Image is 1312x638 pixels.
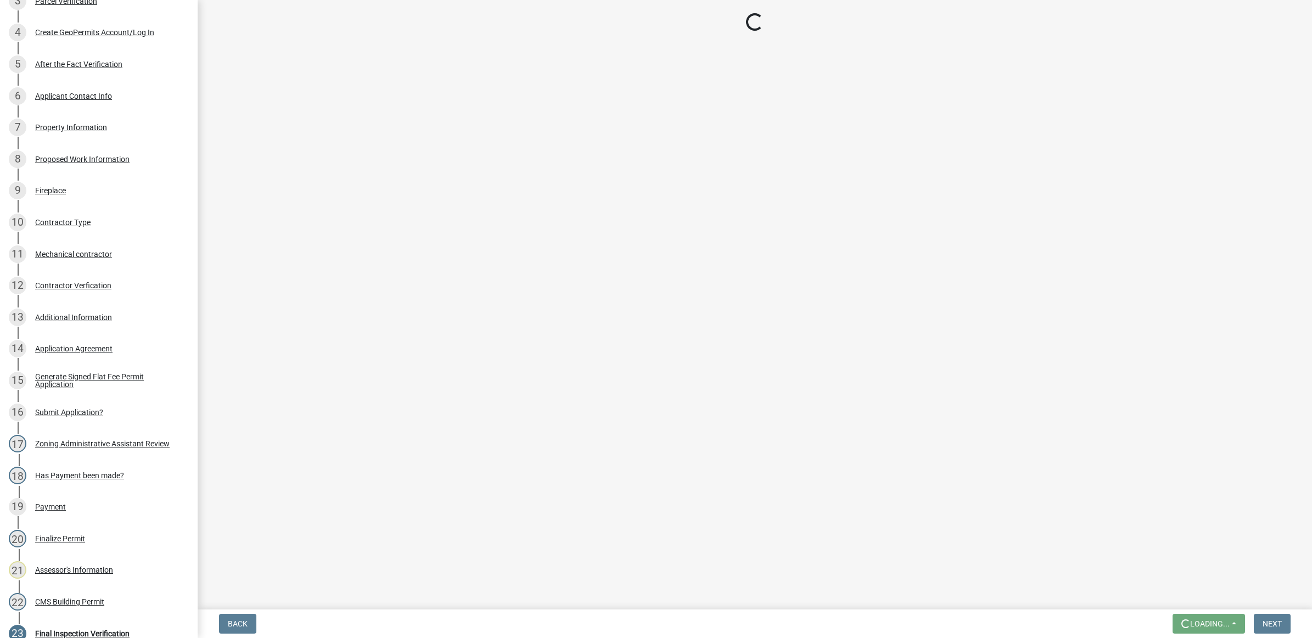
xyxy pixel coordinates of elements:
div: 15 [9,372,26,389]
div: Submit Application? [35,408,103,416]
div: 9 [9,182,26,199]
div: 16 [9,404,26,421]
div: Additional Information [35,314,112,321]
div: Property Information [35,124,107,131]
div: Payment [35,503,66,511]
div: 8 [9,150,26,168]
div: Generate Signed Flat Fee Permit Application [35,373,180,388]
div: Application Agreement [35,345,113,352]
span: Next [1263,619,1282,628]
div: 10 [9,214,26,231]
div: 17 [9,435,26,452]
span: Back [228,619,248,628]
button: Loading... [1173,614,1245,634]
div: Applicant Contact Info [35,92,112,100]
div: 22 [9,593,26,611]
div: 11 [9,245,26,263]
div: 20 [9,530,26,547]
button: Next [1254,614,1291,634]
div: Create GeoPermits Account/Log In [35,29,154,36]
span: Loading... [1190,619,1230,628]
div: 6 [9,87,26,105]
div: 13 [9,309,26,326]
button: Back [219,614,256,634]
div: 12 [9,277,26,294]
div: CMS Building Permit [35,598,104,606]
div: Fireplace [35,187,66,194]
div: Zoning Administrative Assistant Review [35,440,170,447]
div: 14 [9,340,26,357]
div: Has Payment been made? [35,472,124,479]
div: 7 [9,119,26,136]
div: After the Fact Verification [35,60,122,68]
div: 19 [9,498,26,516]
div: 4 [9,24,26,41]
div: Final Inspection Verification [35,630,130,637]
div: Contractor Type [35,219,91,226]
div: Proposed Work Information [35,155,130,163]
div: Mechanical contractor [35,250,112,258]
div: Assessor's Information [35,566,113,574]
div: Finalize Permit [35,535,85,542]
div: 5 [9,55,26,73]
div: 18 [9,467,26,484]
div: Contractor Verfication [35,282,111,289]
div: 21 [9,561,26,579]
